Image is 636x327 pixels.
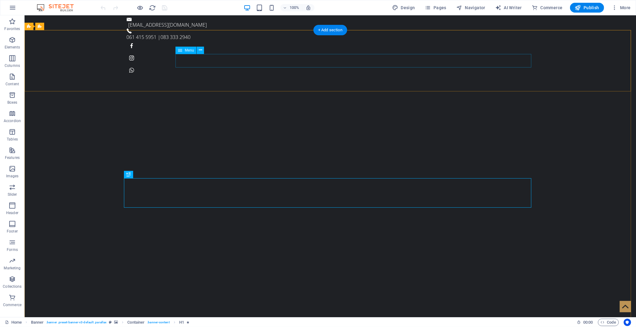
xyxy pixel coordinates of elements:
button: AI Writer [493,3,524,13]
p: Forms [7,247,18,252]
span: : [588,320,588,325]
button: More [609,3,633,13]
p: Footer [7,229,18,234]
button: Commerce [529,3,565,13]
span: 00 00 [583,319,593,326]
h6: Session time [577,319,593,326]
span: Pages [425,5,446,11]
span: Menu [185,48,194,52]
button: reload [149,4,156,11]
span: Commerce [532,5,563,11]
span: Code [601,319,616,326]
p: Slider [8,192,17,197]
h6: 100% [290,4,299,11]
p: Collections [3,284,21,289]
p: Content [6,82,19,87]
span: Click to select. Double-click to edit [127,319,145,326]
button: Design [390,3,418,13]
i: Element contains an animation [187,321,189,324]
span: AI Writer [495,5,522,11]
p: Commerce [3,302,21,307]
button: Usercentrics [624,319,631,326]
span: Design [392,5,415,11]
p: Images [6,174,19,179]
span: 083 333 2940 [136,18,166,25]
button: Pages [422,3,449,13]
p: Accordion [4,118,21,123]
i: Reload page [149,4,156,11]
span: . banner .preset-banner-v3-default .parallax [46,319,106,326]
button: 100% [280,4,302,11]
p: Header [6,210,18,215]
span: More [611,5,631,11]
p: Marketing [4,266,21,271]
a: Click to cancel selection. Double-click to open Pages [5,319,22,326]
p: Elements [5,45,20,50]
p: Columns [5,63,20,68]
button: Code [598,319,619,326]
p: Favorites [4,26,20,31]
nav: breadcrumb [31,319,190,326]
i: This element contains a background [114,321,118,324]
p: Tables [7,137,18,142]
p: Boxes [7,100,17,105]
button: Navigator [454,3,488,13]
i: This element is a customizable preset [109,321,112,324]
div: + Add section [313,25,347,35]
button: Click here to leave preview mode and continue editing [137,4,144,11]
i: On resize automatically adjust zoom level to fit chosen device. [306,5,311,10]
img: Editor Logo [35,4,81,11]
span: Publish [575,5,599,11]
div: Design (Ctrl+Alt+Y) [390,3,418,13]
span: . banner-content [147,319,169,326]
span: Click to select. Double-click to edit [31,319,44,326]
button: Publish [570,3,604,13]
span: Navigator [456,5,485,11]
p: Features [5,155,20,160]
span: Click to select. Double-click to edit [179,319,184,326]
